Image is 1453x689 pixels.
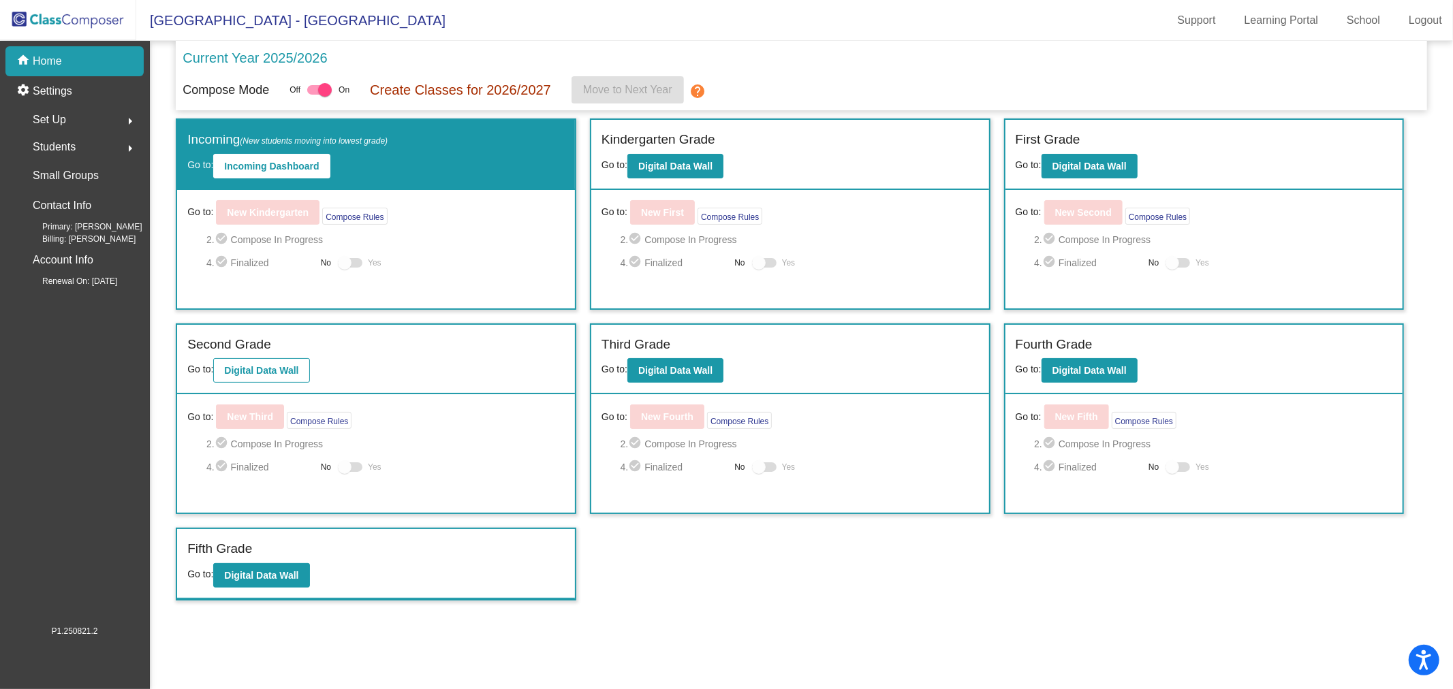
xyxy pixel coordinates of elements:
[1016,410,1042,424] span: Go to:
[122,140,138,157] mat-icon: arrow_right
[33,196,91,215] p: Contact Info
[290,84,300,96] span: Off
[1034,436,1392,452] span: 2. Compose In Progress
[1034,255,1142,271] span: 4. Finalized
[1044,404,1109,429] button: New Fifth
[1196,255,1209,271] span: Yes
[187,159,213,170] span: Go to:
[33,110,66,129] span: Set Up
[628,255,644,271] mat-icon: check_circle
[641,207,684,218] b: New First
[601,159,627,170] span: Go to:
[601,130,715,150] label: Kindergarten Grade
[1055,411,1098,422] b: New Fifth
[187,568,213,579] span: Go to:
[370,80,551,100] p: Create Classes for 2026/2027
[216,404,284,429] button: New Third
[1042,255,1059,271] mat-icon: check_circle
[1149,461,1159,473] span: No
[1042,459,1059,475] mat-icon: check_circle
[227,411,273,422] b: New Third
[224,161,319,172] b: Incoming Dashboard
[630,200,695,225] button: New First
[621,459,728,475] span: 4. Finalized
[621,436,979,452] span: 2. Compose In Progress
[1044,200,1123,225] button: New Second
[1336,10,1391,31] a: School
[1016,159,1042,170] span: Go to:
[339,84,349,96] span: On
[1196,459,1209,475] span: Yes
[1034,231,1392,248] span: 2. Compose In Progress
[627,358,723,383] button: Digital Data Wall
[1042,154,1138,178] button: Digital Data Wall
[621,231,979,248] span: 2. Compose In Progress
[1034,459,1142,475] span: 4. Finalized
[368,459,381,475] span: Yes
[583,84,672,95] span: Move to Next Year
[1398,10,1453,31] a: Logout
[216,200,319,225] button: New Kindergarten
[20,221,142,233] span: Primary: [PERSON_NAME]
[240,136,388,146] span: (New students moving into lowest grade)
[1016,364,1042,374] span: Go to:
[638,365,713,376] b: Digital Data Wall
[641,411,693,422] b: New Fourth
[215,231,231,248] mat-icon: check_circle
[206,231,565,248] span: 2. Compose In Progress
[698,208,762,225] button: Compose Rules
[20,233,136,245] span: Billing: [PERSON_NAME]
[187,130,388,150] label: Incoming
[224,570,298,581] b: Digital Data Wall
[1052,161,1127,172] b: Digital Data Wall
[601,205,627,219] span: Go to:
[628,436,644,452] mat-icon: check_circle
[183,48,327,68] p: Current Year 2025/2026
[689,83,706,99] mat-icon: help
[628,231,644,248] mat-icon: check_circle
[322,208,387,225] button: Compose Rules
[368,255,381,271] span: Yes
[187,410,213,424] span: Go to:
[601,364,627,374] span: Go to:
[707,412,772,429] button: Compose Rules
[33,53,62,69] p: Home
[227,207,309,218] b: New Kindergarten
[215,436,231,452] mat-icon: check_circle
[638,161,713,172] b: Digital Data Wall
[628,459,644,475] mat-icon: check_circle
[20,275,117,287] span: Renewal On: [DATE]
[1125,208,1190,225] button: Compose Rules
[16,83,33,99] mat-icon: settings
[627,154,723,178] button: Digital Data Wall
[33,251,93,270] p: Account Info
[287,412,351,429] button: Compose Rules
[621,255,728,271] span: 4. Finalized
[183,81,269,99] p: Compose Mode
[321,461,331,473] span: No
[1016,205,1042,219] span: Go to:
[1042,231,1059,248] mat-icon: check_circle
[734,257,745,269] span: No
[1055,207,1112,218] b: New Second
[122,113,138,129] mat-icon: arrow_right
[1167,10,1227,31] a: Support
[206,459,314,475] span: 4. Finalized
[1149,257,1159,269] span: No
[16,53,33,69] mat-icon: home
[782,459,796,475] span: Yes
[630,404,704,429] button: New Fourth
[572,76,684,103] button: Move to Next Year
[601,410,627,424] span: Go to:
[224,365,298,376] b: Digital Data Wall
[187,364,213,374] span: Go to:
[187,539,252,559] label: Fifth Grade
[206,255,314,271] span: 4. Finalized
[206,436,565,452] span: 2. Compose In Progress
[601,335,670,355] label: Third Grade
[187,205,213,219] span: Go to:
[1016,130,1080,150] label: First Grade
[1042,436,1059,452] mat-icon: check_circle
[213,563,309,588] button: Digital Data Wall
[213,358,309,383] button: Digital Data Wall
